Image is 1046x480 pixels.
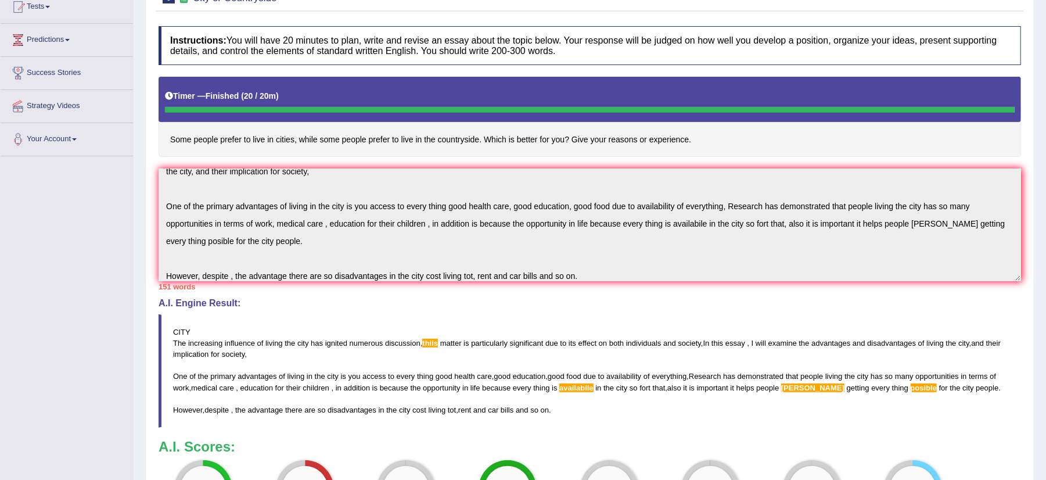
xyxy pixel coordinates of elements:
[159,281,1021,292] div: 151 words
[440,339,462,348] span: matter
[756,339,766,348] span: will
[380,384,408,392] span: because
[725,339,745,348] span: essay
[595,384,601,392] span: in
[417,372,433,381] span: thing
[188,339,222,348] span: increasing
[463,339,469,348] span: is
[1,90,133,119] a: Strategy Videos
[578,339,597,348] span: effect
[297,339,309,348] span: city
[332,384,334,392] span: Put a space after the comma, but not before the comma. (did you mean: ,)
[307,372,312,381] span: in
[191,384,217,392] span: medical
[423,384,460,392] span: opportunity
[328,406,376,414] span: disadvantages
[448,406,456,414] span: tot
[731,384,735,392] span: it
[159,439,235,454] b: A.I. Scores:
[206,91,239,101] b: Finished
[892,384,908,392] span: thing
[325,339,347,348] span: ignited
[231,406,233,414] span: Put a space after the comma, but not before the comma. (did you mean: ,)
[173,406,203,414] span: However
[265,339,283,348] span: living
[697,384,728,392] span: important
[990,372,996,381] span: of
[501,406,513,414] span: bills
[583,372,596,381] span: due
[825,372,843,381] span: living
[703,339,710,348] span: In
[304,406,315,414] span: are
[159,298,1021,309] h4: A.I. Engine Result:
[745,339,747,348] span: Put a space after the comma, but not before the comma. (did you mean: ,)
[348,372,361,381] span: you
[663,339,676,348] span: and
[336,384,342,392] span: in
[667,384,681,392] span: also
[513,384,531,392] span: every
[303,384,329,392] span: children
[287,372,305,381] span: living
[723,372,735,381] span: has
[286,384,300,392] span: their
[560,339,567,348] span: to
[159,314,1021,428] blockquote: , , , , , , , , , . , , .
[173,328,190,336] span: CITY
[436,372,452,381] span: good
[871,372,883,381] span: has
[327,372,339,381] span: city
[470,384,480,392] span: life
[386,406,397,414] span: the
[885,372,893,381] span: so
[362,372,386,381] span: access
[399,406,411,414] span: city
[318,406,326,414] span: so
[599,339,607,348] span: on
[285,406,303,414] span: there
[397,372,415,381] span: every
[1,57,133,86] a: Success Stories
[513,372,545,381] span: education
[533,384,549,392] span: thing
[385,339,420,348] span: discussion
[684,384,688,392] span: it
[569,339,576,348] span: its
[799,339,810,348] span: the
[458,406,471,414] span: rent
[1,24,133,53] a: Predictions
[210,372,235,381] span: primary
[248,406,283,414] span: advantage
[653,384,666,392] span: that
[541,406,549,414] span: on
[170,35,227,45] b: Instructions:
[173,339,186,348] span: The
[958,339,969,348] span: city
[311,339,323,348] span: has
[616,384,628,392] span: city
[853,339,865,348] span: and
[689,372,721,381] span: Research
[220,384,234,392] span: care
[847,384,869,392] span: getting
[545,339,558,348] span: due
[918,339,925,348] span: of
[768,339,797,348] span: examine
[756,384,779,392] span: people
[494,372,511,381] span: good
[867,339,916,348] span: disadvantages
[962,384,974,392] span: city
[911,384,937,392] span: Possible spelling mistake found. (did you mean: possible)
[165,92,279,101] h5: Timer —
[895,372,914,381] span: many
[781,384,844,392] span: Possible spelling mistake found. (did you mean: town)
[678,339,702,348] span: society
[950,384,961,392] span: the
[240,384,273,392] span: education
[510,339,544,348] span: significant
[969,372,988,381] span: terms
[234,384,236,392] span: Put a space after the comma, but not before the comma. (did you mean: ,)
[279,372,285,381] span: of
[559,384,594,392] span: Possible spelling mistake found. (did you mean: available)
